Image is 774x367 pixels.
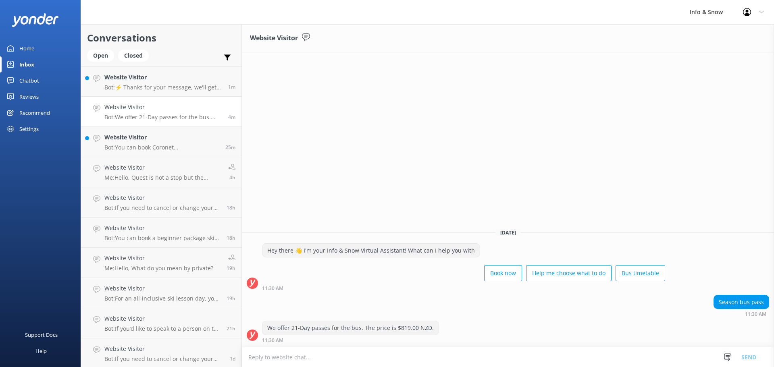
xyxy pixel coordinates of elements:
[227,265,235,272] span: 04:18pm 10-Aug-2025 (UTC +12:00) Pacific/Auckland
[225,144,235,151] span: 11:09am 11-Aug-2025 (UTC +12:00) Pacific/Auckland
[262,285,665,291] div: 11:30am 11-Aug-2025 (UTC +12:00) Pacific/Auckland
[87,50,114,62] div: Open
[81,187,241,218] a: Website VisitorBot:If you need to cancel or change your booking, please contact the team on [PHON...
[227,234,235,241] span: 04:35pm 10-Aug-2025 (UTC +12:00) Pacific/Auckland
[81,308,241,338] a: Website VisitorBot:If you’d like to speak to a person on the Info & Snow team, please call [PHONE...
[35,343,47,359] div: Help
[19,56,34,73] div: Inbox
[262,244,480,257] div: Hey there 👋 I'm your Info & Snow Virtual Assistant! What can I help you with
[262,286,283,291] strong: 11:30 AM
[19,121,39,137] div: Settings
[250,33,298,44] h3: Website Visitor
[104,234,221,242] p: Bot: You can book a beginner package ski lesson online. The beginner package includes skis, poles...
[81,97,241,127] a: Website VisitorBot:We offer 21-Day passes for the bus. The price is $819.00 NZD.4m
[104,133,219,142] h4: Website Visitor
[19,40,34,56] div: Home
[19,73,39,89] div: Chatbot
[228,83,235,90] span: 11:33am 11-Aug-2025 (UTC +12:00) Pacific/Auckland
[495,229,521,236] span: [DATE]
[262,338,283,343] strong: 11:30 AM
[104,204,221,211] p: Bot: If you need to cancel or change your booking, please contact the team on [PHONE_NUMBER], [PH...
[81,248,241,278] a: Website VisitorMe:Hello, What do you mean by private?19h
[19,105,50,121] div: Recommend
[104,325,221,332] p: Bot: If you’d like to speak to a person on the Info & Snow team, please call [PHONE_NUMBER] or em...
[745,312,766,317] strong: 11:30 AM
[104,254,213,263] h4: Website Visitor
[227,325,235,332] span: 01:55pm 10-Aug-2025 (UTC +12:00) Pacific/Auckland
[526,265,612,281] button: Help me choose what to do
[81,278,241,308] a: Website VisitorBot:For an all-inclusive ski lesson day, you can explore our snow packages that co...
[118,51,153,60] a: Closed
[104,355,224,363] p: Bot: If you need to cancel or change your booking, please contact the team on [PHONE_NUMBER], [PH...
[227,295,235,302] span: 03:58pm 10-Aug-2025 (UTC +12:00) Pacific/Auckland
[104,265,213,272] p: Me: Hello, What do you mean by private?
[104,193,221,202] h4: Website Visitor
[104,224,221,232] h4: Website Visitor
[229,174,235,181] span: 07:01am 11-Aug-2025 (UTC +12:00) Pacific/Auckland
[228,114,235,120] span: 11:30am 11-Aug-2025 (UTC +12:00) Pacific/Auckland
[227,204,235,211] span: 05:17pm 10-Aug-2025 (UTC +12:00) Pacific/Auckland
[81,157,241,187] a: Website VisitorMe:Hello, Quest is not a stop but the nearest stop is [STREET_ADDRESS] (Info&Snow)4h
[104,103,222,112] h4: Website Visitor
[87,51,118,60] a: Open
[484,265,522,281] button: Book now
[12,13,58,27] img: yonder-white-logo.png
[104,295,221,302] p: Bot: For an all-inclusive ski lesson day, you can explore our snow packages that combine lift tic...
[81,127,241,157] a: Website VisitorBot:You can book Coronet Peak/Remarkables, Lift & Transport packages online at [UR...
[616,265,665,281] button: Bus timetable
[104,163,222,172] h4: Website Visitor
[714,295,769,309] div: Season bus pass
[230,355,235,362] span: 11:32am 10-Aug-2025 (UTC +12:00) Pacific/Auckland
[104,174,222,181] p: Me: Hello, Quest is not a stop but the nearest stop is [STREET_ADDRESS] (Info&Snow)
[81,66,241,97] a: Website VisitorBot:⚡ Thanks for your message, we'll get back to you as soon as we can. You're als...
[714,311,769,317] div: 11:30am 11-Aug-2025 (UTC +12:00) Pacific/Auckland
[104,73,222,82] h4: Website Visitor
[104,144,219,151] p: Bot: You can book Coronet Peak/Remarkables, Lift & Transport packages online at [URL][DOMAIN_NAME].
[104,114,222,121] p: Bot: We offer 21-Day passes for the bus. The price is $819.00 NZD.
[262,337,439,343] div: 11:30am 11-Aug-2025 (UTC +12:00) Pacific/Auckland
[104,344,224,353] h4: Website Visitor
[262,321,439,335] div: We offer 21-Day passes for the bus. The price is $819.00 NZD.
[81,218,241,248] a: Website VisitorBot:You can book a beginner package ski lesson online. The beginner package includ...
[25,327,58,343] div: Support Docs
[104,84,222,91] p: Bot: ⚡ Thanks for your message, we'll get back to you as soon as we can. You're also welcome to k...
[87,30,235,46] h2: Conversations
[104,284,221,293] h4: Website Visitor
[104,314,221,323] h4: Website Visitor
[19,89,39,105] div: Reviews
[118,50,149,62] div: Closed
